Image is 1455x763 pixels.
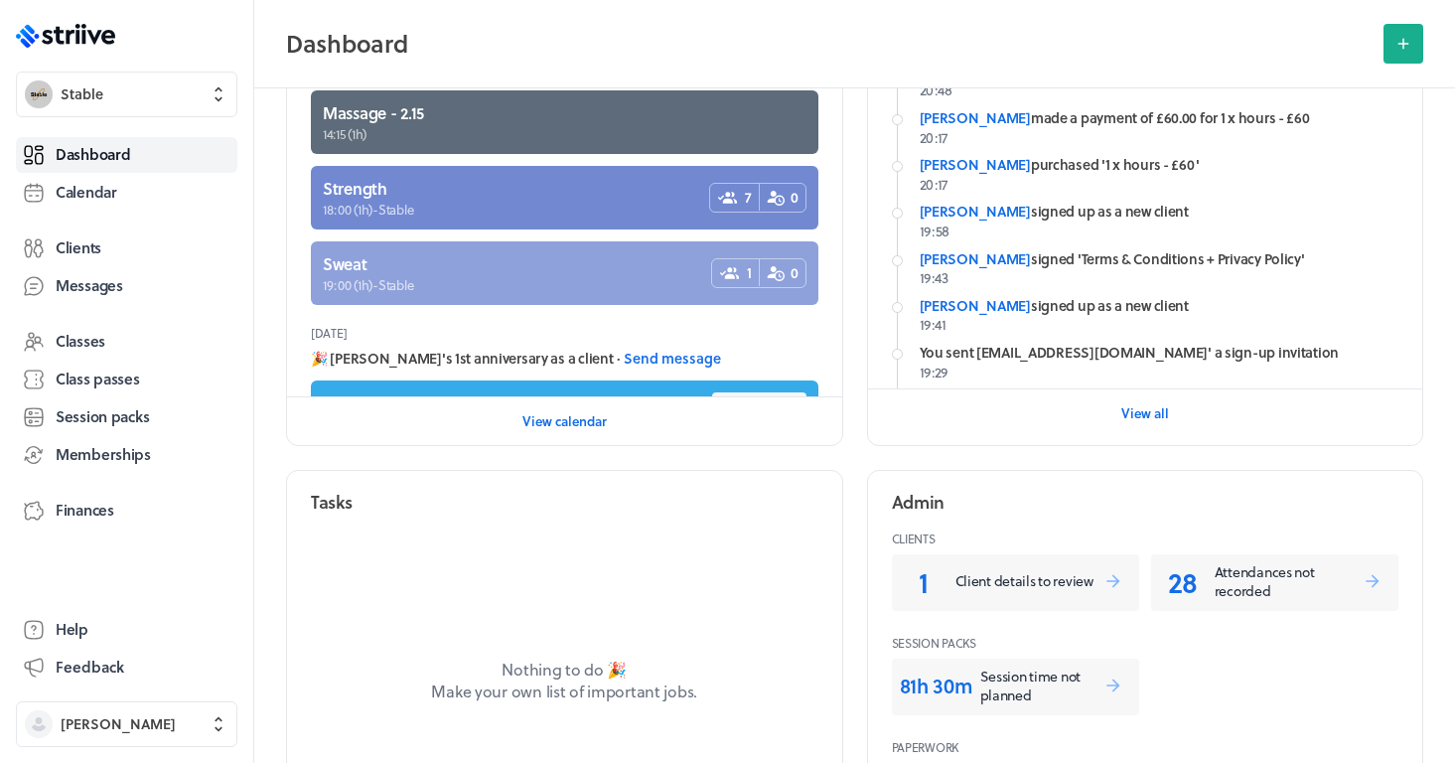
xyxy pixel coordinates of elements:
a: [PERSON_NAME] [920,154,1031,175]
p: 81h 30m [900,672,972,699]
p: 19:43 [920,268,1399,288]
p: 20:17 [920,128,1399,148]
span: 0 [791,263,799,283]
p: 19:58 [920,222,1399,241]
a: [PERSON_NAME] [920,107,1031,128]
img: Stable [25,80,53,108]
a: Class passes [16,362,237,397]
a: 28Attendances not recorded [1151,554,1398,611]
a: [PERSON_NAME] [920,295,1031,316]
span: Finances [56,500,114,521]
span: Help [56,619,88,640]
a: Finances [16,493,237,529]
div: signed up as a new client [920,202,1399,222]
p: 20:17 [920,175,1399,195]
span: Class passes [56,369,140,389]
button: View all [1121,393,1169,433]
span: 1 [747,263,752,283]
a: 1Client details to review [892,554,1139,611]
button: Send message [624,349,721,369]
div: 🎉 [PERSON_NAME]'s 1st anniversary as a client [311,349,818,369]
p: Session time not planned [980,667,1103,705]
div: signed 'Terms & Conditions + Privacy Policy' [920,249,1399,269]
span: · [617,349,620,369]
a: Session packs [16,399,237,435]
a: Memberships [16,437,237,473]
a: [PERSON_NAME] [920,201,1031,222]
span: Memberships [56,444,151,465]
div: signed up as a new client [920,296,1399,316]
span: Dashboard [56,144,130,165]
header: Paperwork [892,731,1399,763]
span: 0 [791,188,799,208]
span: Feedback [56,657,124,678]
span: Classes [56,331,105,352]
a: Classes [16,324,237,360]
span: Session packs [56,406,149,427]
header: Session Packs [892,627,1399,659]
a: Calendar [16,175,237,211]
h2: Dashboard [286,24,1372,64]
p: 1 [900,562,947,601]
div: purchased '1 x hours - £60' [920,155,1399,175]
a: 81h 30mSession time not planned [892,659,1139,715]
span: Messages [56,275,123,296]
span: View calendar [522,412,607,430]
a: Clients [16,230,237,266]
a: Help [16,612,237,648]
div: You sent [EMAIL_ADDRESS][DOMAIN_NAME]' a sign-up invitation [920,343,1399,363]
p: 19:41 [920,315,1399,335]
p: Nothing to do 🎉 Make your own list of important jobs. [405,659,723,703]
h2: Tasks [311,490,353,515]
h2: Admin [892,490,946,515]
a: [PERSON_NAME] [920,248,1031,269]
button: StableStable [16,72,237,117]
p: 19:29 [920,363,1399,382]
a: Messages [16,268,237,304]
span: Clients [56,237,101,258]
button: Feedback [16,650,237,686]
div: made a payment of £60.00 for 1 x hours - £60 [920,108,1399,128]
header: Clients [892,523,1399,554]
p: 20:48 [920,80,1399,100]
p: 28 [1159,562,1207,601]
span: Stable [61,84,103,104]
header: [DATE] [311,317,818,349]
button: View calendar [522,401,607,441]
p: Client details to review [955,571,1103,591]
span: Calendar [56,182,117,203]
button: Remind [712,392,806,432]
span: 7 [745,188,752,208]
button: [PERSON_NAME] [16,701,237,747]
span: View all [1121,404,1169,422]
p: Attendances not recorded [1215,562,1363,601]
span: [PERSON_NAME] [61,714,176,734]
a: Dashboard [16,137,237,173]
